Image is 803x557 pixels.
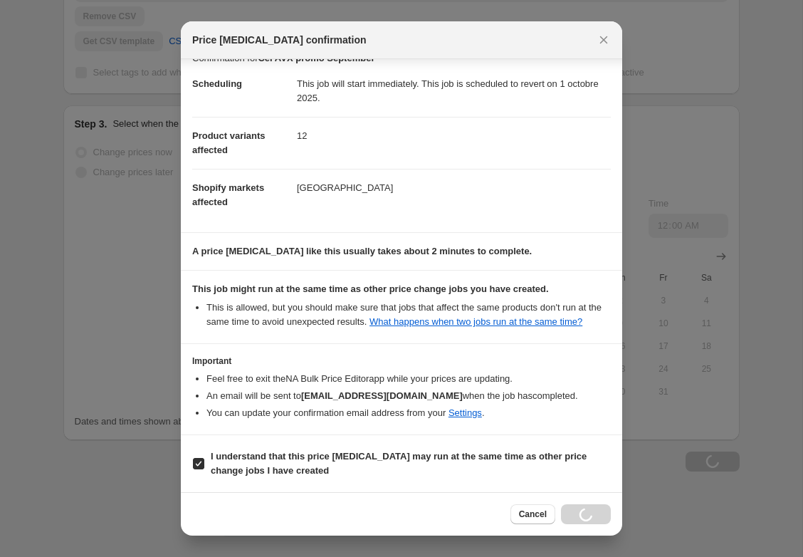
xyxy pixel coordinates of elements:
button: Close [594,30,614,50]
dd: 12 [297,117,611,155]
span: Product variants affected [192,130,266,155]
span: Cancel [519,509,547,520]
li: Feel free to exit the NA Bulk Price Editor app while your prices are updating. [206,372,611,386]
span: Scheduling [192,78,242,89]
b: This job might run at the same time as other price change jobs you have created. [192,283,549,294]
li: An email will be sent to when the job has completed . [206,389,611,403]
h3: Important [192,355,611,367]
a: What happens when two jobs run at the same time? [369,316,582,327]
li: This is allowed, but you should make sure that jobs that affect the same products don ' t run at ... [206,301,611,329]
dd: [GEOGRAPHIC_DATA] [297,169,611,207]
a: Settings [448,407,482,418]
span: Price [MEDICAL_DATA] confirmation [192,33,367,47]
b: [EMAIL_ADDRESS][DOMAIN_NAME] [301,390,463,401]
b: I understand that this price [MEDICAL_DATA] may run at the same time as other price change jobs I... [211,451,587,476]
button: Cancel [510,504,555,524]
dd: This job will start immediately. This job is scheduled to revert on 1 octobre 2025. [297,66,611,117]
span: Shopify markets affected [192,182,264,207]
li: You can update your confirmation email address from your . [206,406,611,420]
b: A price [MEDICAL_DATA] like this usually takes about 2 minutes to complete. [192,246,532,256]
